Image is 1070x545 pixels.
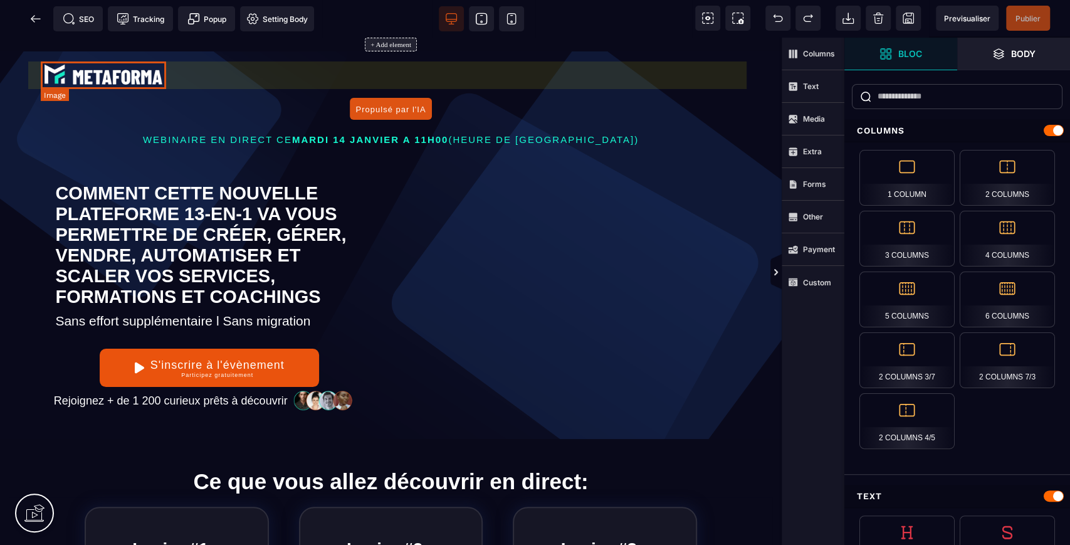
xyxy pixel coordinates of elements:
text: Rejoignez + de 1 200 curieux prêts à découvrir [51,354,291,373]
div: 2 Columns 4/5 [859,393,955,449]
button: S'inscrire à l'évènementParticipez gratuitement [100,311,319,349]
strong: Text [803,82,819,91]
button: Propulsé par l'IA [350,60,432,82]
strong: Other [803,212,823,221]
strong: Bloc [898,49,922,58]
span: MARDI 14 JANVIER A 11H00 [292,97,448,107]
img: 32586e8465b4242308ef789b458fc82f_community-people.png [291,352,356,373]
div: Columns [844,119,1070,142]
img: e6894688e7183536f91f6cf1769eef69_LOGO_BLANC.png [41,23,166,51]
strong: Payment [803,245,835,254]
span: Preview [936,6,999,31]
div: 2 Columns 7/3 [960,332,1055,388]
text: Levier #2 [344,499,426,525]
div: Text [844,485,1070,508]
span: Previsualiser [944,14,990,23]
text: Ce que vous allez découvrir en direct: [9,431,772,460]
strong: Media [803,114,825,124]
span: Open Layer Manager [957,38,1070,70]
text: Levier #1 [129,499,211,525]
strong: Forms [803,179,826,189]
strong: Extra [803,147,822,156]
span: Popup [187,13,226,25]
text: Levier #3 [557,499,639,525]
span: Open Blocks [844,38,957,70]
span: Publier [1015,14,1041,23]
strong: Columns [803,49,835,58]
div: 3 Columns [859,211,955,267]
span: SEO [63,13,94,25]
span: Setting Body [246,13,308,25]
div: 5 Columns [859,272,955,327]
text: COMMENT CETTE NOUVELLE PLATEFORME 13-EN-1 VA VOUS PERMETTRE DE CRÉER, GÉRER, VENDRE, AUTOMATISER ... [55,142,364,273]
span: Tracking [117,13,164,25]
p: WEBINAIRE EN DIRECT CE (HEURE DE [GEOGRAPHIC_DATA]) [19,92,763,112]
strong: Body [1011,49,1036,58]
div: 2 Columns [960,150,1055,206]
div: 1 Column [859,150,955,206]
text: Sans effort supplémentaire l Sans migration [55,273,364,294]
strong: Custom [803,278,831,287]
div: 2 Columns 3/7 [859,332,955,388]
span: Screenshot [725,6,750,31]
div: 4 Columns [960,211,1055,267]
span: View components [695,6,720,31]
div: 6 Columns [960,272,1055,327]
